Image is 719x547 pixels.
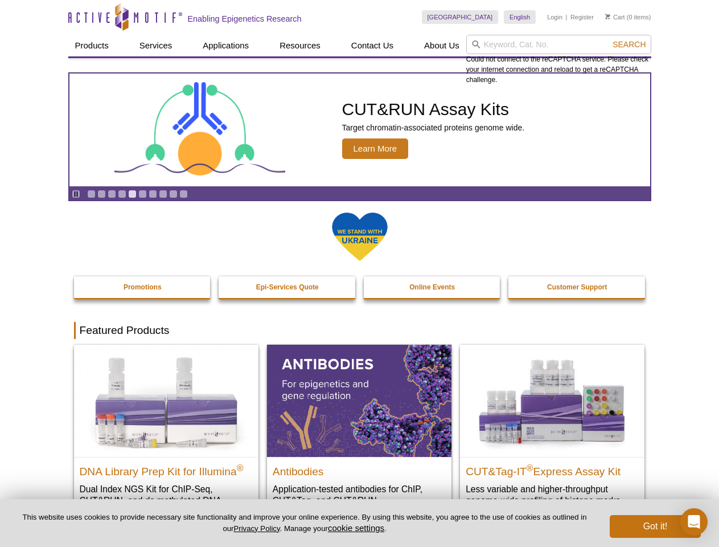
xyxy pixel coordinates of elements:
button: Search [609,39,649,50]
a: Promotions [74,276,212,298]
a: Go to slide 8 [159,190,167,198]
div: Could not connect to the reCAPTCHA service. Please check your internet connection and reload to g... [466,35,651,85]
sup: ® [237,463,244,472]
a: Epi-Services Quote [219,276,356,298]
a: English [504,10,536,24]
a: Go to slide 1 [87,190,96,198]
a: DNA Library Prep Kit for Illumina DNA Library Prep Kit for Illumina® Dual Index NGS Kit for ChIP-... [74,345,258,529]
a: CUT&Tag-IT® Express Assay Kit CUT&Tag-IT®Express Assay Kit Less variable and higher-throughput ge... [460,345,644,517]
p: This website uses cookies to provide necessary site functionality and improve your online experie... [18,512,591,534]
p: Dual Index NGS Kit for ChIP-Seq, CUT&RUN, and ds methylated DNA assays. [80,483,253,518]
img: Your Cart [605,14,610,19]
a: Register [570,13,594,21]
a: Customer Support [508,276,646,298]
p: Application-tested antibodies for ChIP, CUT&Tag, and CUT&RUN. [273,483,446,507]
img: CUT&RUN Assay Kits [114,78,285,182]
a: Go to slide 7 [149,190,157,198]
a: Login [547,13,562,21]
a: Toggle autoplay [72,190,80,198]
a: [GEOGRAPHIC_DATA] [422,10,499,24]
div: Open Intercom Messenger [680,508,708,536]
h2: DNA Library Prep Kit for Illumina [80,460,253,477]
button: cookie settings [328,523,384,533]
a: About Us [417,35,466,56]
img: All Antibodies [267,345,451,456]
strong: Epi-Services Quote [256,283,319,291]
p: Target chromatin-associated proteins genome wide. [342,123,525,133]
a: CUT&RUN Assay Kits CUT&RUN Assay Kits Target chromatin-associated proteins genome wide. Learn More [69,74,650,186]
strong: Online Events [409,283,455,291]
li: (0 items) [605,10,651,24]
img: DNA Library Prep Kit for Illumina [74,345,258,456]
a: Cart [605,13,625,21]
a: Online Events [364,276,502,298]
article: CUT&RUN Assay Kits [69,74,650,186]
a: Go to slide 5 [128,190,137,198]
a: Products [68,35,116,56]
a: Services [133,35,179,56]
span: Learn More [342,138,409,159]
span: Search [613,40,646,49]
a: Contact Us [344,35,400,56]
strong: Promotions [124,283,162,291]
a: Applications [196,35,256,56]
input: Keyword, Cat. No. [466,35,651,54]
a: Go to slide 4 [118,190,126,198]
h2: Featured Products [74,322,646,339]
h2: Enabling Epigenetics Research [188,14,302,24]
a: Go to slide 2 [97,190,106,198]
a: All Antibodies Antibodies Application-tested antibodies for ChIP, CUT&Tag, and CUT&RUN. [267,345,451,517]
a: Privacy Policy [233,524,280,533]
h2: CUT&RUN Assay Kits [342,101,525,118]
img: We Stand With Ukraine [331,211,388,262]
sup: ® [527,463,533,472]
img: CUT&Tag-IT® Express Assay Kit [460,345,644,456]
h2: CUT&Tag-IT Express Assay Kit [466,460,639,477]
h2: Antibodies [273,460,446,477]
a: Resources [273,35,327,56]
a: Go to slide 3 [108,190,116,198]
li: | [566,10,568,24]
button: Got it! [610,515,701,538]
strong: Customer Support [547,283,607,291]
a: Go to slide 9 [169,190,178,198]
a: Go to slide 6 [138,190,147,198]
a: Go to slide 10 [179,190,188,198]
p: Less variable and higher-throughput genome-wide profiling of histone marks​. [466,483,639,507]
